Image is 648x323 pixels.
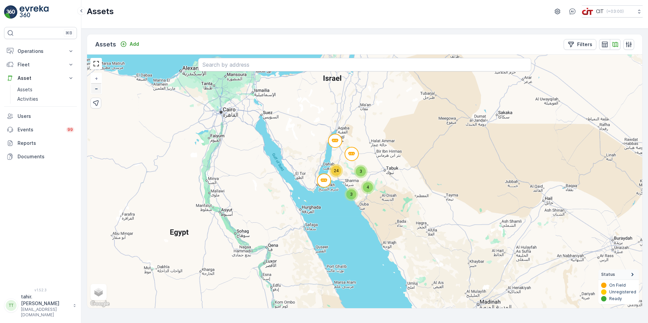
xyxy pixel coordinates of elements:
[91,84,101,94] a: Zoom Out
[18,75,63,82] p: Asset
[67,127,73,132] p: 99
[596,8,604,15] p: CIT
[198,58,531,71] input: Search by address
[21,293,70,307] p: tahir.[PERSON_NAME]
[18,61,63,68] p: Fleet
[89,299,111,308] img: Google
[4,150,77,163] a: Documents
[359,169,362,174] span: 3
[89,299,111,308] a: Open this area in Google Maps (opens a new window)
[4,58,77,71] button: Fleet
[65,30,72,36] p: ⌘B
[4,5,18,19] img: logo
[582,5,643,18] button: CIT(+03:00)
[4,123,77,136] a: Events99
[18,140,74,147] p: Reports
[606,9,624,14] p: ( +03:00 )
[609,289,636,295] p: Unregistered
[4,288,77,292] span: v 1.52.3
[598,269,639,280] summary: Status
[91,73,101,84] a: Zoom In
[20,5,49,19] img: logo_light-DOdMpM7g.png
[95,40,116,49] p: Assets
[4,109,77,123] a: Users
[95,86,98,91] span: −
[18,126,62,133] p: Events
[17,86,32,93] p: Assets
[18,113,74,120] p: Users
[350,192,353,197] span: 3
[361,181,375,194] div: 4
[6,300,17,311] div: TT
[4,71,77,85] button: Asset
[354,165,368,178] div: 3
[15,85,77,94] a: Assets
[609,283,626,288] p: On Field
[577,41,592,48] p: Filters
[345,188,358,201] div: 3
[4,44,77,58] button: Operations
[329,164,343,177] div: 24
[601,272,615,277] span: Status
[367,185,369,190] span: 4
[117,40,142,48] button: Add
[4,293,77,318] button: TTtahir.[PERSON_NAME][EMAIL_ADDRESS][DOMAIN_NAME]
[87,6,114,17] p: Assets
[15,94,77,104] a: Activities
[21,307,70,318] p: [EMAIL_ADDRESS][DOMAIN_NAME]
[582,8,593,15] img: cit-logo_pOk6rL0.png
[91,59,101,69] a: View Fullscreen
[17,96,38,102] p: Activities
[18,48,63,55] p: Operations
[18,153,74,160] p: Documents
[609,296,622,301] p: Ready
[4,136,77,150] a: Reports
[130,41,139,47] p: Add
[95,75,98,81] span: +
[91,285,106,299] a: Layers
[334,168,339,173] span: 24
[564,39,596,50] button: Filters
